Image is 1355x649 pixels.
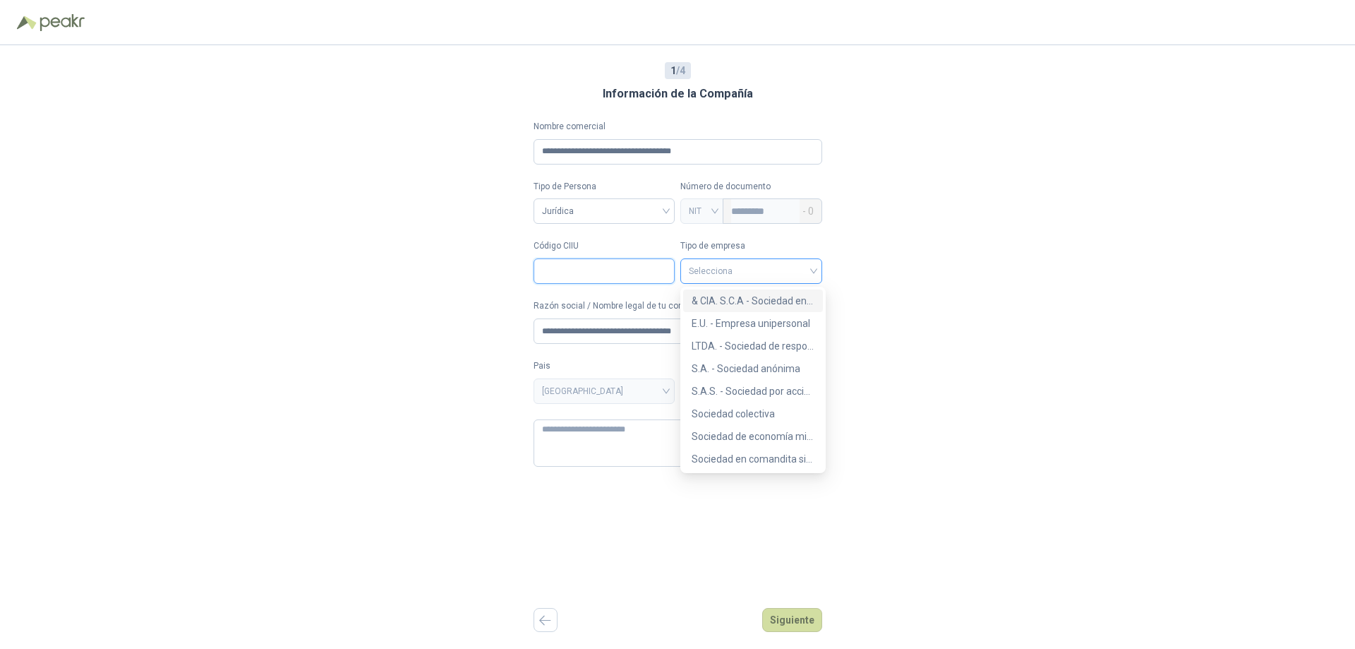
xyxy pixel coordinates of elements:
[692,361,814,376] div: S.A. - Sociedad anónima
[692,406,814,422] div: Sociedad colectiva
[692,338,814,354] div: LTDA. - Sociedad de responsabilidad limitada
[534,239,675,253] label: Código CIIU
[683,312,823,335] div: E.U. - Empresa unipersonal
[534,299,822,313] label: Razón social / Nombre legal de tu compañía
[689,201,715,222] span: NIT
[802,199,814,223] span: - 0
[683,403,823,425] div: Sociedad colectiva
[534,180,675,193] label: Tipo de Persona
[683,290,823,312] div: & CIA. S.C.A - Sociedad en comandita por acciones
[40,14,85,31] img: Peakr
[680,180,822,193] p: Número de documento
[680,239,822,253] label: Tipo de empresa
[534,120,822,133] label: Nombre comercial
[683,448,823,470] div: Sociedad en comandita simple
[692,429,814,444] div: Sociedad de economía mixta
[762,608,822,632] button: Siguiente
[683,380,823,403] div: S.A.S. - Sociedad por acciones simplificada
[542,381,667,402] span: COLOMBIA
[17,16,37,30] img: Logo
[692,451,814,467] div: Sociedad en comandita simple
[670,65,676,76] b: 1
[692,383,814,399] div: S.A.S. - Sociedad por acciones simplificada
[542,201,667,222] span: Jurídica
[692,316,814,331] div: E.U. - Empresa unipersonal
[534,359,675,373] label: Pais
[683,425,823,448] div: Sociedad de economía mixta
[692,293,814,309] div: & CIA. S.C.A - Sociedad en comandita por acciones
[683,335,823,357] div: LTDA. - Sociedad de responsabilidad limitada
[670,63,685,78] span: / 4
[683,357,823,380] div: S.A. - Sociedad anónima
[603,85,753,103] h3: Información de la Compañía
